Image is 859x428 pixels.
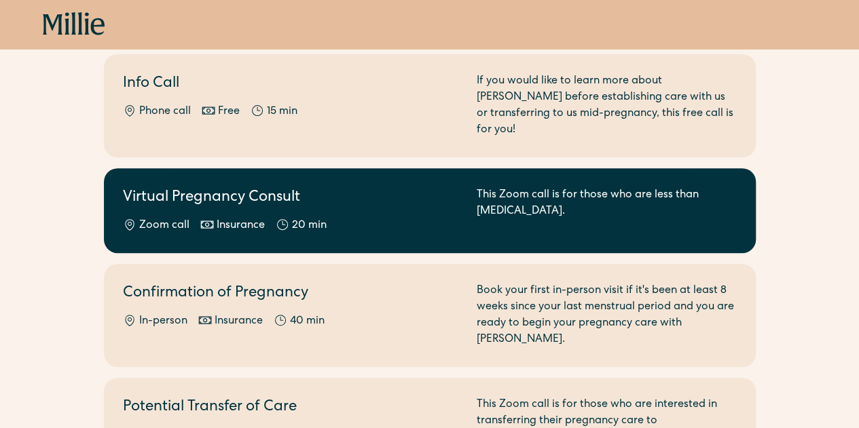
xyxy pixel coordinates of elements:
h2: Potential Transfer of Care [123,397,460,419]
a: Virtual Pregnancy ConsultZoom callInsurance20 minThis Zoom call is for those who are less than [M... [104,168,756,253]
div: Free [218,104,240,120]
div: Zoom call [139,218,189,234]
div: 40 min [290,313,325,330]
h2: Confirmation of Pregnancy [123,283,460,305]
div: Book your first in-person visit if it's been at least 8 weeks since your last menstrual period an... [477,283,737,348]
div: Insurance [215,313,263,330]
h2: Virtual Pregnancy Consult [123,187,460,210]
div: If you would like to learn more about [PERSON_NAME] before establishing care with us or transferr... [477,73,737,138]
div: Insurance [217,218,265,234]
a: Confirmation of PregnancyIn-personInsurance40 minBook your first in-person visit if it's been at ... [104,264,756,367]
div: In-person [139,313,187,330]
div: 20 min [292,218,327,234]
h2: Info Call [123,73,460,96]
div: Phone call [139,104,191,120]
div: 15 min [267,104,297,120]
a: Info CallPhone callFree15 minIf you would like to learn more about [PERSON_NAME] before establish... [104,54,756,157]
div: This Zoom call is for those who are less than [MEDICAL_DATA]. [477,187,737,234]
